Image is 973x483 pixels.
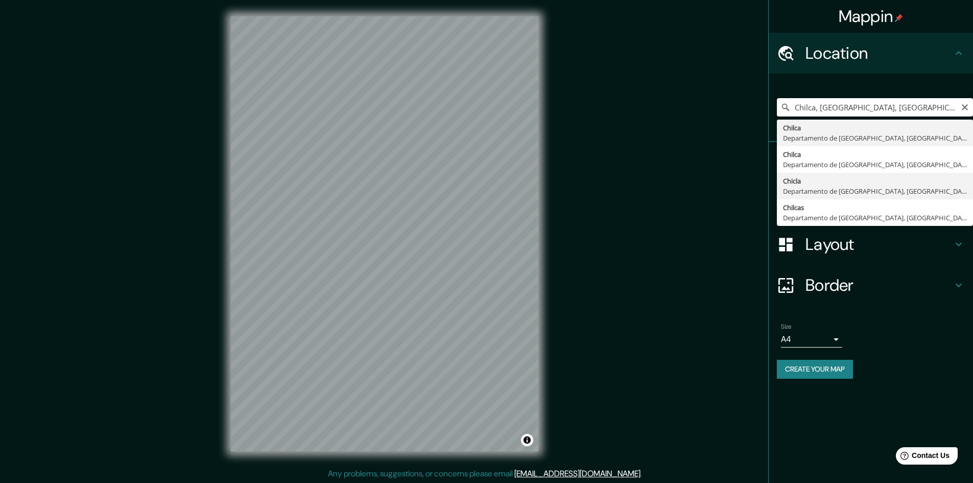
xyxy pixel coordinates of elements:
h4: Layout [805,234,953,255]
div: Border [769,265,973,306]
div: Departamento de [GEOGRAPHIC_DATA], [GEOGRAPHIC_DATA] [783,213,967,223]
div: A4 [781,331,842,348]
img: pin-icon.png [895,14,903,22]
div: . [644,468,646,480]
div: Departamento de [GEOGRAPHIC_DATA], [GEOGRAPHIC_DATA] [783,186,967,196]
div: Style [769,183,973,224]
div: Departamento de [GEOGRAPHIC_DATA], [GEOGRAPHIC_DATA] [783,159,967,170]
iframe: Help widget launcher [882,443,962,472]
div: . [642,468,644,480]
h4: Location [805,43,953,63]
label: Size [781,323,792,331]
div: Chicla [783,176,967,186]
div: Chilca [783,149,967,159]
button: Toggle attribution [521,434,533,446]
p: Any problems, suggestions, or concerns please email . [328,468,642,480]
canvas: Map [231,16,538,451]
button: Create your map [777,360,853,379]
div: Chilcas [783,202,967,213]
button: Clear [961,102,969,111]
h4: Mappin [839,6,904,27]
div: Pins [769,142,973,183]
div: Layout [769,224,973,265]
a: [EMAIL_ADDRESS][DOMAIN_NAME] [514,468,640,479]
input: Pick your city or area [777,98,973,117]
h4: Border [805,275,953,295]
div: Chilca [783,123,967,133]
div: Location [769,33,973,74]
div: Departamento de [GEOGRAPHIC_DATA], [GEOGRAPHIC_DATA] [783,133,967,143]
